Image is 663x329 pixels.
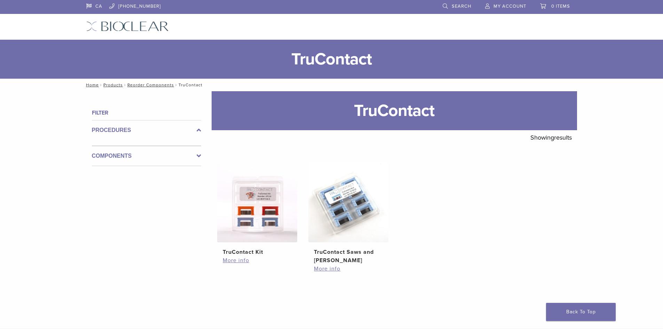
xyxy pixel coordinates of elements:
h1: TruContact [212,91,577,130]
label: Components [92,152,201,160]
h4: Filter [92,109,201,117]
label: Procedures [92,126,201,134]
img: TruContact Saws and Sanders [308,162,388,242]
span: Search [452,3,471,9]
span: / [99,83,103,87]
a: More info [223,256,292,265]
p: Showing results [530,130,572,145]
h2: TruContact Kit [223,248,292,256]
span: / [174,83,179,87]
span: / [123,83,127,87]
a: Reorder Components [127,83,174,87]
a: Back To Top [546,303,616,321]
h2: TruContact Saws and [PERSON_NAME] [314,248,383,265]
span: 0 items [551,3,570,9]
a: TruContact KitTruContact Kit [217,162,298,256]
a: Home [84,83,99,87]
span: My Account [494,3,526,9]
a: Products [103,83,123,87]
img: Bioclear [86,21,169,31]
img: TruContact Kit [217,162,297,242]
nav: TruContact [81,79,582,91]
a: TruContact Saws and SandersTruContact Saws and [PERSON_NAME] [308,162,389,265]
a: More info [314,265,383,273]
